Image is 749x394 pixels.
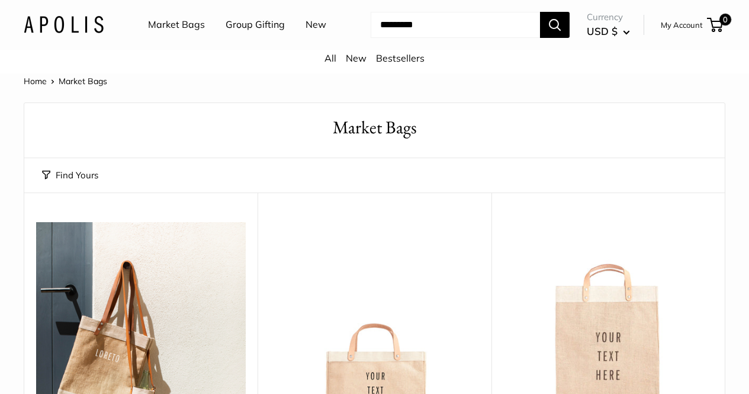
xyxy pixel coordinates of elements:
a: New [306,16,326,34]
span: 0 [719,14,731,25]
nav: Breadcrumb [24,73,107,89]
a: 0 [708,18,723,32]
img: Apolis [24,16,104,33]
button: Find Yours [42,167,98,184]
button: Search [540,12,570,38]
a: Market Bags [148,16,205,34]
a: Group Gifting [226,16,285,34]
h1: Market Bags [42,115,707,140]
a: All [324,52,336,64]
button: USD $ [587,22,630,41]
span: Market Bags [59,76,107,87]
a: Bestsellers [376,52,425,64]
a: Home [24,76,47,87]
span: USD $ [587,25,618,37]
a: My Account [661,18,703,32]
span: Currency [587,9,630,25]
input: Search... [371,12,540,38]
a: New [346,52,367,64]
